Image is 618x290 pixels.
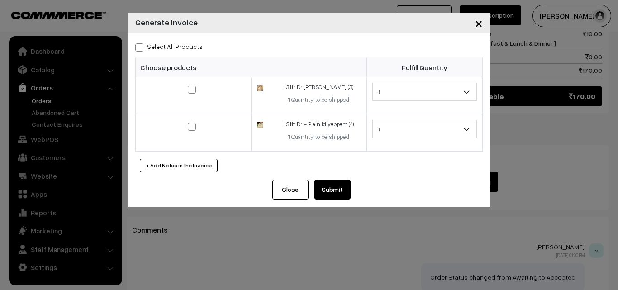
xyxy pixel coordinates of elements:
[468,9,490,37] button: Close
[373,84,476,100] span: 1
[276,95,361,105] div: 1 Quantity to be shipped
[475,14,483,31] span: ×
[373,121,476,137] span: 1
[136,57,367,77] th: Choose products
[372,83,477,101] span: 1
[314,180,351,200] button: Submit
[276,83,361,92] div: 13th Dr [PERSON_NAME] (3)
[135,16,198,29] h4: Generate Invoice
[257,85,263,90] img: 17446109418727Chappathi-1.jpg
[276,120,361,129] div: 13th Dr - Plain Idiyappam (4)
[276,133,361,142] div: 1 Quantity to be shipped
[272,180,309,200] button: Close
[140,159,218,172] button: + Add Notes in the Invoice
[257,122,263,128] img: 176024540750701000481218.jpg
[367,57,483,77] th: Fulfill Quantity
[135,42,203,51] label: Select all Products
[372,120,477,138] span: 1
